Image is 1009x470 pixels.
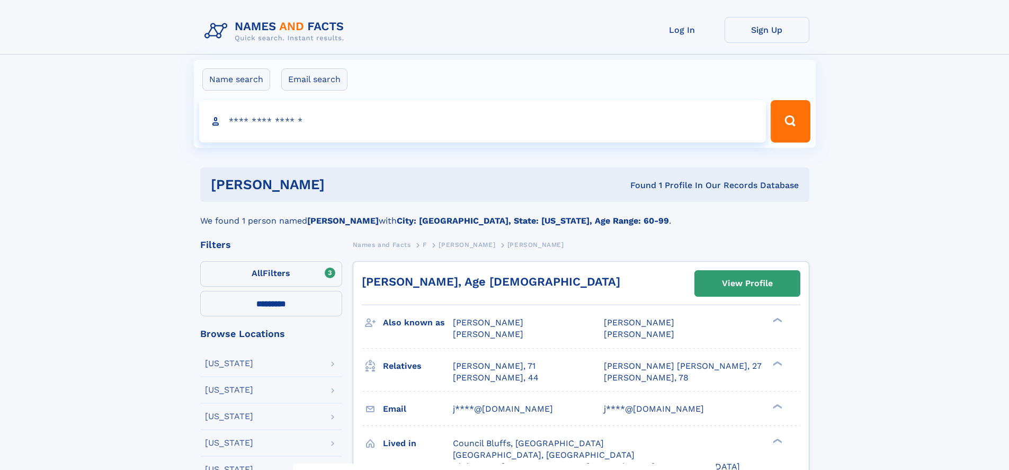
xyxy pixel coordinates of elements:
[202,68,270,91] label: Name search
[771,100,810,143] button: Search Button
[252,268,263,278] span: All
[640,17,725,43] a: Log In
[604,360,762,372] a: [PERSON_NAME] [PERSON_NAME], 27
[604,372,689,384] a: [PERSON_NAME], 78
[211,178,478,191] h1: [PERSON_NAME]
[397,216,669,226] b: City: [GEOGRAPHIC_DATA], State: [US_STATE], Age Range: 60-99
[281,68,347,91] label: Email search
[453,372,539,384] a: [PERSON_NAME], 44
[199,100,766,143] input: search input
[695,271,800,296] a: View Profile
[722,271,773,296] div: View Profile
[770,317,783,324] div: ❯
[205,359,253,368] div: [US_STATE]
[200,17,353,46] img: Logo Names and Facts
[453,450,635,460] span: [GEOGRAPHIC_DATA], [GEOGRAPHIC_DATA]
[307,216,379,226] b: [PERSON_NAME]
[453,329,523,339] span: [PERSON_NAME]
[205,412,253,421] div: [US_STATE]
[439,238,495,251] a: [PERSON_NAME]
[604,317,674,327] span: [PERSON_NAME]
[725,17,809,43] a: Sign Up
[770,437,783,444] div: ❯
[200,202,809,227] div: We found 1 person named with .
[200,261,342,287] label: Filters
[423,238,427,251] a: F
[439,241,495,249] span: [PERSON_NAME]
[453,360,535,372] a: [PERSON_NAME], 71
[604,329,674,339] span: [PERSON_NAME]
[383,400,453,418] h3: Email
[353,238,411,251] a: Names and Facts
[770,403,783,410] div: ❯
[453,438,604,448] span: Council Bluffs, [GEOGRAPHIC_DATA]
[383,434,453,453] h3: Lived in
[477,180,799,191] div: Found 1 Profile In Our Records Database
[205,386,253,394] div: [US_STATE]
[200,329,342,339] div: Browse Locations
[383,357,453,375] h3: Relatives
[507,241,564,249] span: [PERSON_NAME]
[770,360,783,367] div: ❯
[383,314,453,332] h3: Also known as
[423,241,427,249] span: F
[453,317,523,327] span: [PERSON_NAME]
[205,439,253,447] div: [US_STATE]
[362,275,620,288] a: [PERSON_NAME], Age [DEMOGRAPHIC_DATA]
[200,240,342,250] div: Filters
